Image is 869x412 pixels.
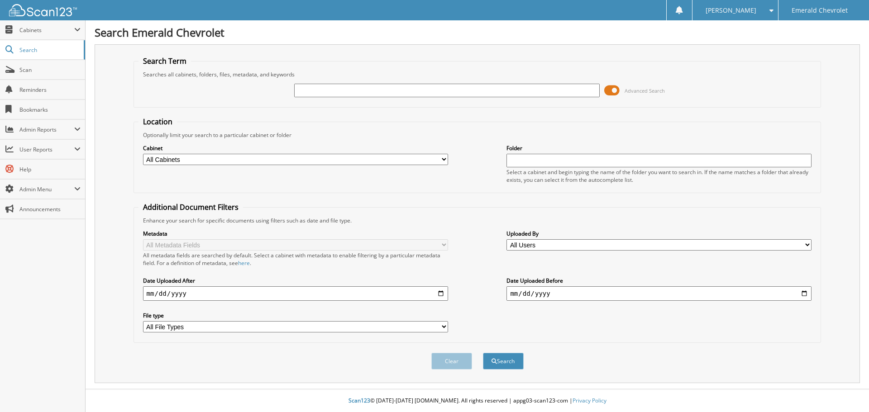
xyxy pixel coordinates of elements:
[138,117,177,127] legend: Location
[19,185,74,193] span: Admin Menu
[143,251,448,267] div: All metadata fields are searched by default. Select a cabinet with metadata to enable filtering b...
[573,397,606,404] a: Privacy Policy
[143,144,448,152] label: Cabinet
[143,277,448,284] label: Date Uploaded After
[706,8,756,13] span: [PERSON_NAME]
[506,144,812,152] label: Folder
[483,353,524,369] button: Search
[138,131,816,139] div: Optionally limit your search to a particular cabinet or folder
[143,312,448,319] label: File type
[95,25,860,40] h1: Search Emerald Chevrolet
[143,286,448,301] input: start
[19,205,81,213] span: Announcements
[506,277,812,284] label: Date Uploaded Before
[19,166,81,173] span: Help
[19,86,81,94] span: Reminders
[431,353,472,369] button: Clear
[506,168,812,184] div: Select a cabinet and begin typing the name of the folder you want to search in. If the name match...
[792,8,848,13] span: Emerald Chevrolet
[138,71,816,78] div: Searches all cabinets, folders, files, metadata, and keywords
[86,390,869,412] div: © [DATE]-[DATE] [DOMAIN_NAME]. All rights reserved | appg03-scan123-com |
[138,217,816,224] div: Enhance your search for specific documents using filters such as date and file type.
[19,126,74,133] span: Admin Reports
[506,286,812,301] input: end
[238,259,250,267] a: here
[9,4,77,16] img: scan123-logo-white.svg
[19,46,79,54] span: Search
[19,66,81,74] span: Scan
[143,230,448,237] label: Metadata
[138,56,191,66] legend: Search Term
[19,106,81,114] span: Bookmarks
[19,26,74,34] span: Cabinets
[349,397,370,404] span: Scan123
[19,146,74,153] span: User Reports
[138,202,243,212] legend: Additional Document Filters
[625,87,665,94] span: Advanced Search
[506,230,812,237] label: Uploaded By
